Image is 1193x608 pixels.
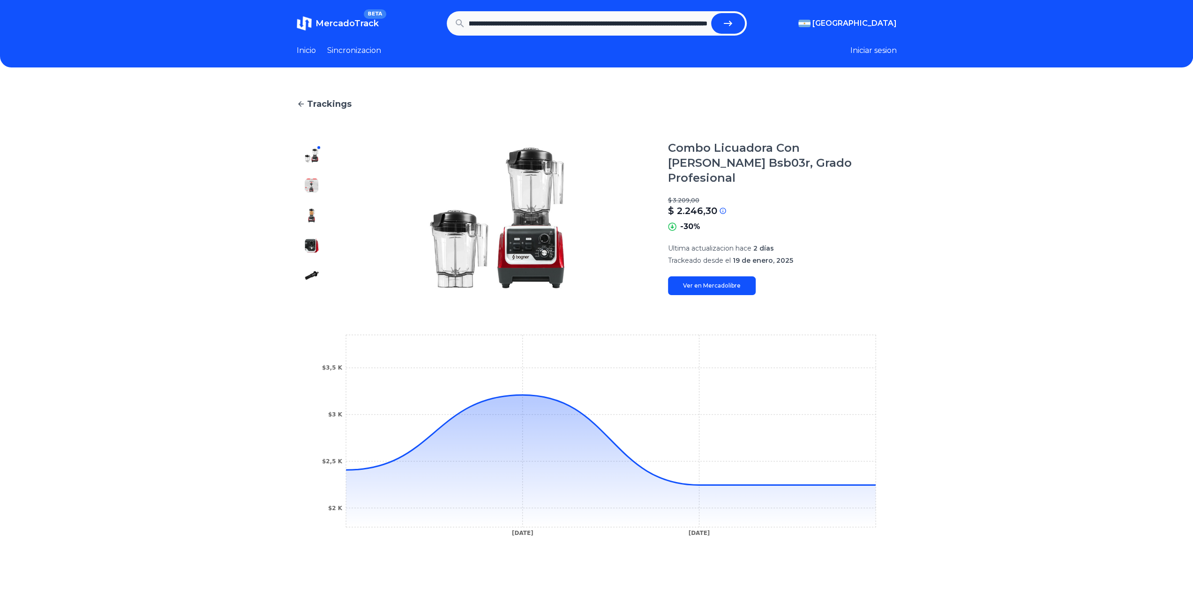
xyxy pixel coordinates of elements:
[297,97,897,111] a: Trackings
[798,18,897,29] button: [GEOGRAPHIC_DATA]
[322,364,342,371] tspan: $3,5 K
[327,45,381,56] a: Sincronizacion
[668,204,717,217] p: $ 2.246,30
[753,244,774,252] span: 2 días
[668,197,897,204] p: $ 3.209,00
[304,208,319,223] img: Combo Licuadora Con Vaso Bogner Bsb03r, Grado Profesional
[322,458,342,465] tspan: $2,5 K
[798,20,810,27] img: Argentina
[297,16,312,31] img: MercadoTrack
[328,505,342,512] tspan: $2 K
[733,256,793,265] span: 19 de enero, 2025
[307,97,352,111] span: Trackings
[315,18,379,29] span: MercadoTrack
[668,276,756,295] a: Ver en Mercadolibre
[688,530,710,536] tspan: [DATE]
[345,141,649,295] img: Combo Licuadora Con Vaso Bogner Bsb03r, Grado Profesional
[328,411,342,418] tspan: $3 K
[304,238,319,253] img: Combo Licuadora Con Vaso Bogner Bsb03r, Grado Profesional
[812,18,897,29] span: [GEOGRAPHIC_DATA]
[304,148,319,163] img: Combo Licuadora Con Vaso Bogner Bsb03r, Grado Profesional
[511,530,533,536] tspan: [DATE]
[680,221,700,232] p: -30%
[297,45,316,56] a: Inicio
[850,45,897,56] button: Iniciar sesion
[668,244,751,252] span: Ultima actualizacion hace
[668,141,897,185] h1: Combo Licuadora Con [PERSON_NAME] Bsb03r, Grado Profesional
[668,256,731,265] span: Trackeado desde el
[364,9,386,19] span: BETA
[304,178,319,193] img: Combo Licuadora Con Vaso Bogner Bsb03r, Grado Profesional
[297,16,379,31] a: MercadoTrackBETA
[304,268,319,283] img: Combo Licuadora Con Vaso Bogner Bsb03r, Grado Profesional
